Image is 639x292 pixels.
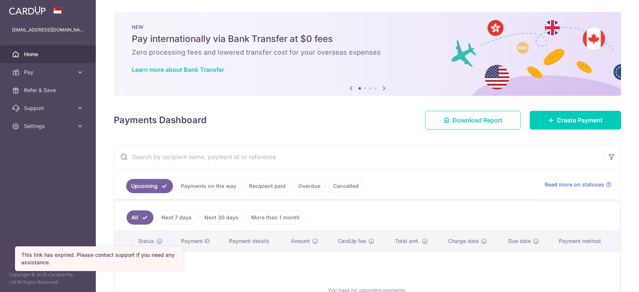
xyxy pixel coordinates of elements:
[508,237,531,245] span: Due date
[24,51,73,58] span: Home
[244,179,290,193] a: Recipient paid
[24,122,73,130] span: Settings
[200,210,243,225] a: Next 30 days
[395,237,420,245] span: Total amt.
[114,145,603,169] input: Search by recipient name, payment id or reference
[246,210,305,225] a: More than 1 month
[553,231,620,251] th: Payment method
[132,48,603,57] h6: Zero processing fees and lowered transfer cost for your overseas expenses
[114,113,207,127] h4: Payments Dashboard
[448,237,479,245] span: Charge date
[338,237,366,245] span: CardUp fee
[223,231,285,251] th: Payment details
[21,251,176,266] div: This link has expired. Please contact support if you need any assistance.
[114,12,621,96] img: Bank transfer banner
[156,210,197,225] a: Next 7 days
[557,116,603,125] span: Create Payment
[126,179,173,193] a: Upcoming
[24,69,73,76] span: Pay
[328,179,363,193] a: Cancelled
[425,111,521,130] a: Download Report
[138,237,154,245] span: Status
[132,33,603,45] h5: Pay internationally via Bank Transfer at $0 fees
[24,104,73,112] span: Support
[545,181,604,188] span: Read more on statuses
[132,66,224,73] a: Learn more about Bank Transfer
[291,237,310,245] span: Amount
[453,116,502,125] span: Download Report
[132,24,603,30] p: NEW
[530,111,621,130] a: Create Payment
[293,179,325,193] a: Overdue
[176,179,241,193] a: Payments on the way
[24,86,73,94] span: Refer & Save
[175,231,223,251] th: Payment ID
[127,210,153,225] a: All
[545,181,612,188] a: Read more on statuses
[12,26,84,34] p: [EMAIL_ADDRESS][DOMAIN_NAME]
[9,6,46,15] img: CardUp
